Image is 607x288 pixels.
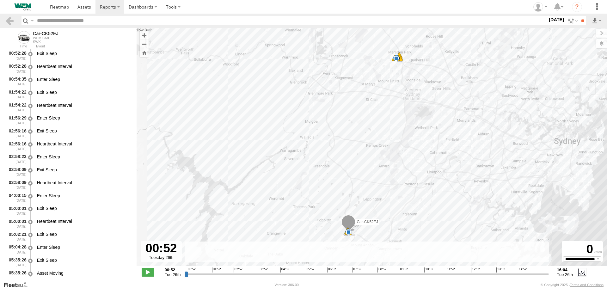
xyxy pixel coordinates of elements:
[5,101,27,113] div: 01:54:22 [DATE]
[5,16,14,25] a: Back to previous Page
[37,180,131,186] div: Heartbeat Interval
[5,218,27,229] div: 05:00:01 [DATE]
[140,48,149,57] button: Zoom Home
[5,243,27,255] div: 05:04:28 [DATE]
[357,220,378,224] span: Car-CK52EJ
[37,128,131,134] div: Exit Sleep
[280,267,289,273] span: 04:52
[37,141,131,147] div: Heartbeat Interval
[5,89,27,100] div: 01:54:22 [DATE]
[3,282,33,288] a: Visit our Website
[33,40,58,44] div: SWK
[557,267,573,272] strong: 16:04
[187,267,196,273] span: 00:52
[37,231,131,237] div: Exit Sleep
[142,268,154,276] label: Play/Stop
[33,36,58,40] div: WEM Civil
[165,272,181,277] span: Tue 26th Aug 2025
[140,31,149,40] button: Zoom in
[37,257,131,263] div: Exit Sleep
[30,16,35,25] label: Search Query
[377,267,386,273] span: 08:52
[6,3,39,10] img: WEMCivilLogo.svg
[37,102,131,108] div: Heartbeat Interval
[37,218,131,224] div: Heartbeat Interval
[234,267,242,273] span: 02:52
[5,153,27,165] div: 02:58:23 [DATE]
[496,267,505,273] span: 13:52
[37,193,131,199] div: Enter Sleep
[565,16,579,25] label: Search Filter Options
[37,51,131,56] div: Exit Sleep
[33,31,58,36] div: Car-CK52EJ - View Asset History
[5,166,27,178] div: 03:58:09 [DATE]
[5,114,27,126] div: 01:56:29 [DATE]
[557,272,573,277] span: Tue 26th Aug 2025
[5,45,27,48] div: Time
[5,205,27,217] div: 05:00:01 [DATE]
[424,267,433,273] span: 10:52
[37,244,131,250] div: Enter Sleep
[37,64,131,69] div: Heartbeat Interval
[518,267,527,273] span: 14:52
[37,167,131,173] div: Exit Sleep
[5,76,27,87] div: 00:54:35 [DATE]
[5,127,27,139] div: 02:56:16 [DATE]
[275,283,299,287] div: Version: 306.00
[5,140,27,152] div: 02:56:16 [DATE]
[37,89,131,95] div: Exit Sleep
[5,192,27,204] div: 04:00:15 [DATE]
[259,267,268,273] span: 03:52
[471,267,480,273] span: 12:52
[446,267,455,273] span: 11:52
[5,63,27,74] div: 00:52:28 [DATE]
[5,230,27,242] div: 05:02:21 [DATE]
[570,283,604,287] a: Terms and Conditions
[37,77,131,82] div: Enter Sleep
[327,267,336,273] span: 06:52
[37,270,131,276] div: Asset Moving
[572,2,582,12] i: ?
[353,267,361,273] span: 07:52
[548,16,565,23] label: [DATE]
[531,2,549,12] div: Kevin Webb
[399,267,408,273] span: 09:52
[37,115,131,121] div: Enter Sleep
[563,242,602,256] div: 0
[5,256,27,268] div: 05:35:26 [DATE]
[212,267,221,273] span: 01:52
[5,179,27,191] div: 03:58:09 [DATE]
[37,154,131,160] div: Enter Sleep
[36,45,137,48] div: Event
[541,283,604,287] div: © Copyright 2025 -
[5,50,27,61] div: 00:52:28 [DATE]
[140,40,149,48] button: Zoom out
[591,16,602,25] label: Export results as...
[306,267,315,273] span: 05:52
[5,269,27,281] div: 05:35:26 [DATE]
[165,267,181,272] strong: 00:52
[37,205,131,211] div: Exit Sleep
